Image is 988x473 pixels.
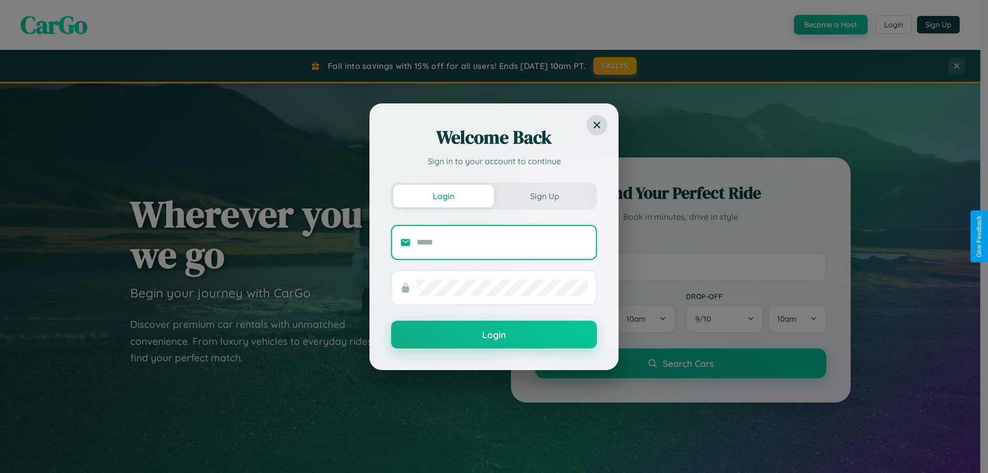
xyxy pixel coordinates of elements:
[391,321,597,348] button: Login
[391,125,597,150] h2: Welcome Back
[494,185,595,207] button: Sign Up
[976,216,983,257] div: Give Feedback
[393,185,494,207] button: Login
[391,155,597,167] p: Sign in to your account to continue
